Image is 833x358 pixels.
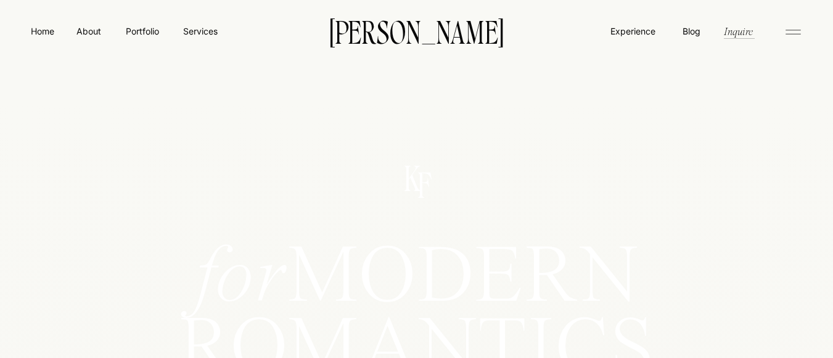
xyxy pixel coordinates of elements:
[134,243,700,303] h1: MODERN
[311,18,523,44] a: [PERSON_NAME]
[408,168,441,199] p: F
[195,239,287,320] i: for
[679,25,703,37] a: Blog
[723,24,754,38] a: Inquire
[120,25,164,38] a: Portfolio
[395,161,429,192] p: K
[75,25,102,37] a: About
[182,25,218,38] a: Services
[28,25,57,38] a: Home
[609,25,657,38] a: Experience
